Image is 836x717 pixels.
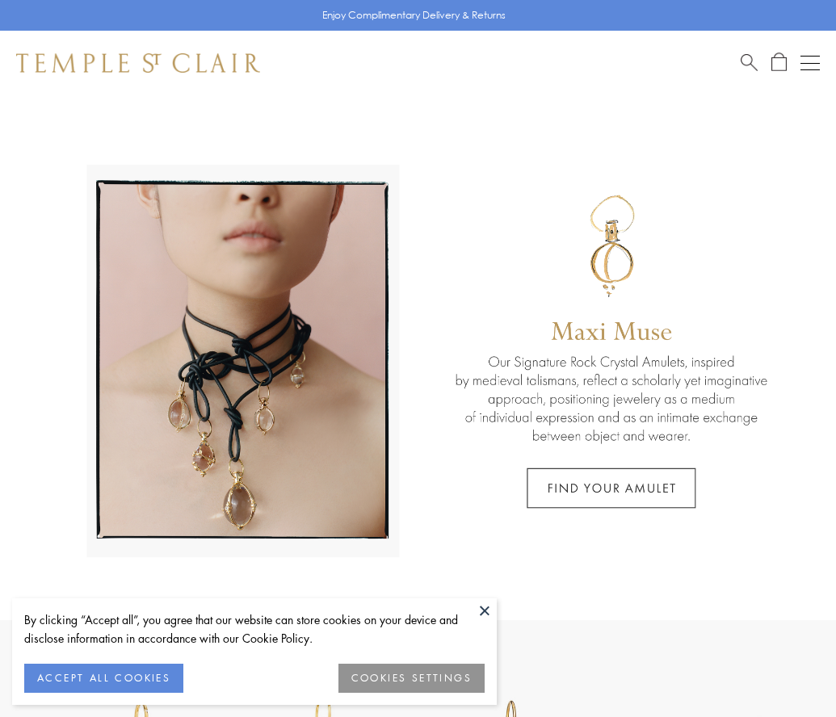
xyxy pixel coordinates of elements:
p: Enjoy Complimentary Delivery & Returns [322,7,506,23]
button: COOKIES SETTINGS [338,664,485,693]
button: Open navigation [800,53,820,73]
a: Open Shopping Bag [771,52,787,73]
button: ACCEPT ALL COOKIES [24,664,183,693]
div: By clicking “Accept all”, you agree that our website can store cookies on your device and disclos... [24,610,485,648]
img: Temple St. Clair [16,53,260,73]
a: Search [741,52,758,73]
